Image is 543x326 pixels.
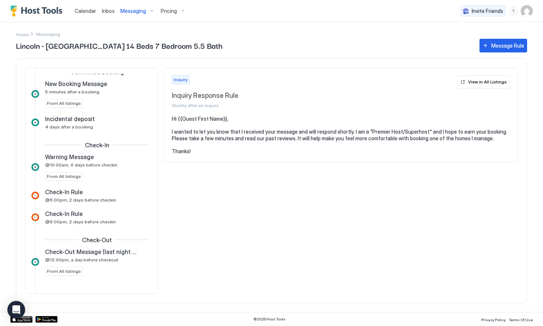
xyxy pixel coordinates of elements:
[253,317,286,322] span: © 2025 Host Tools
[457,75,510,89] button: View in All Listings
[45,124,93,130] span: 4 days after a booking
[75,8,96,14] span: Calendar
[45,197,116,203] span: @5:00pm, 2 days before checkin
[45,162,117,168] span: @10:00am, 6 days before checkin
[47,100,81,107] span: From All listings
[16,30,29,38] div: Breadcrumb
[47,173,81,180] span: From All listings
[75,7,96,15] a: Calendar
[45,219,116,224] span: @5:00pm, 2 days before checkin
[481,318,506,322] span: Privacy Policy
[35,316,58,323] a: Google Play Store
[172,103,454,108] span: Shortly after an inquiry
[509,318,533,322] span: Terms Of Use
[491,42,524,49] div: Message Rule
[468,79,507,85] div: View in All Listings
[45,153,94,161] span: Warning Message
[45,115,95,123] span: Incidental deposit
[45,188,83,196] span: Check-In Rule
[45,89,99,95] span: 5 minutes after a booking
[16,32,29,37] span: Home
[102,8,115,14] span: Inbox
[172,92,454,100] span: Inquiry Response Rule
[47,268,81,275] span: From All listings
[45,248,137,255] span: Check-Out Message (last night of stay)
[85,141,109,149] span: Check-In
[481,315,506,323] a: Privacy Policy
[172,116,510,154] pre: Hi {{Guest First Name}}, I wanted to let you know that I received your message and will respond s...
[82,236,112,244] span: Check-Out
[45,80,107,87] span: New Booking Message
[472,8,503,14] span: Invite Friends
[161,8,177,14] span: Pricing
[45,257,118,262] span: @12:00pm, a day before checkout
[10,316,33,323] a: App Store
[16,40,472,51] span: Lincoln · [GEOGRAPHIC_DATA] 14 Beds 7 Bedroom 5.5 Bath
[120,8,146,14] span: Messaging
[10,6,66,17] a: Host Tools Logo
[174,76,188,83] span: Inquiry
[45,210,83,217] span: Check-In Rule
[16,30,29,38] a: Home
[509,7,518,16] div: menu
[509,315,533,323] a: Terms Of Use
[102,7,115,15] a: Inbox
[7,301,25,319] div: Open Intercom Messenger
[36,31,60,37] span: Breadcrumb
[521,5,533,17] div: User profile
[479,39,527,52] button: Message Rule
